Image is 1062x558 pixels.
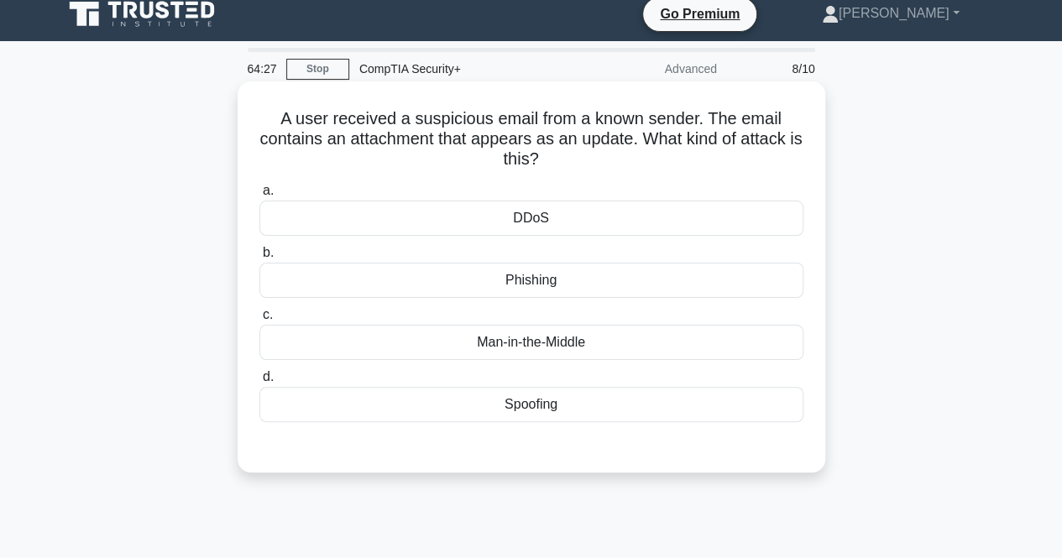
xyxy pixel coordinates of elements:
span: a. [263,183,274,197]
a: Stop [286,59,349,80]
div: Phishing [259,263,803,298]
a: Go Premium [650,3,750,24]
div: CompTIA Security+ [349,52,580,86]
div: Man-in-the-Middle [259,325,803,360]
h5: A user received a suspicious email from a known sender. The email contains an attachment that app... [258,108,805,170]
div: Spoofing [259,387,803,422]
span: c. [263,307,273,321]
div: 64:27 [238,52,286,86]
div: DDoS [259,201,803,236]
div: Advanced [580,52,727,86]
span: b. [263,245,274,259]
span: d. [263,369,274,383]
div: 8/10 [727,52,825,86]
